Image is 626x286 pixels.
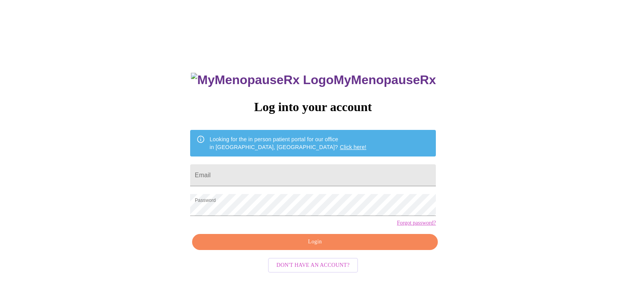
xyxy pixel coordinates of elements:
[266,261,360,268] a: Don't have an account?
[191,73,436,87] h3: MyMenopauseRx
[192,234,438,250] button: Login
[210,132,367,154] div: Looking for the in person patient portal for our office in [GEOGRAPHIC_DATA], [GEOGRAPHIC_DATA]?
[277,261,350,270] span: Don't have an account?
[397,220,436,226] a: Forgot password?
[268,258,358,273] button: Don't have an account?
[201,237,429,247] span: Login
[190,100,436,114] h3: Log into your account
[340,144,367,150] a: Click here!
[191,73,333,87] img: MyMenopauseRx Logo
